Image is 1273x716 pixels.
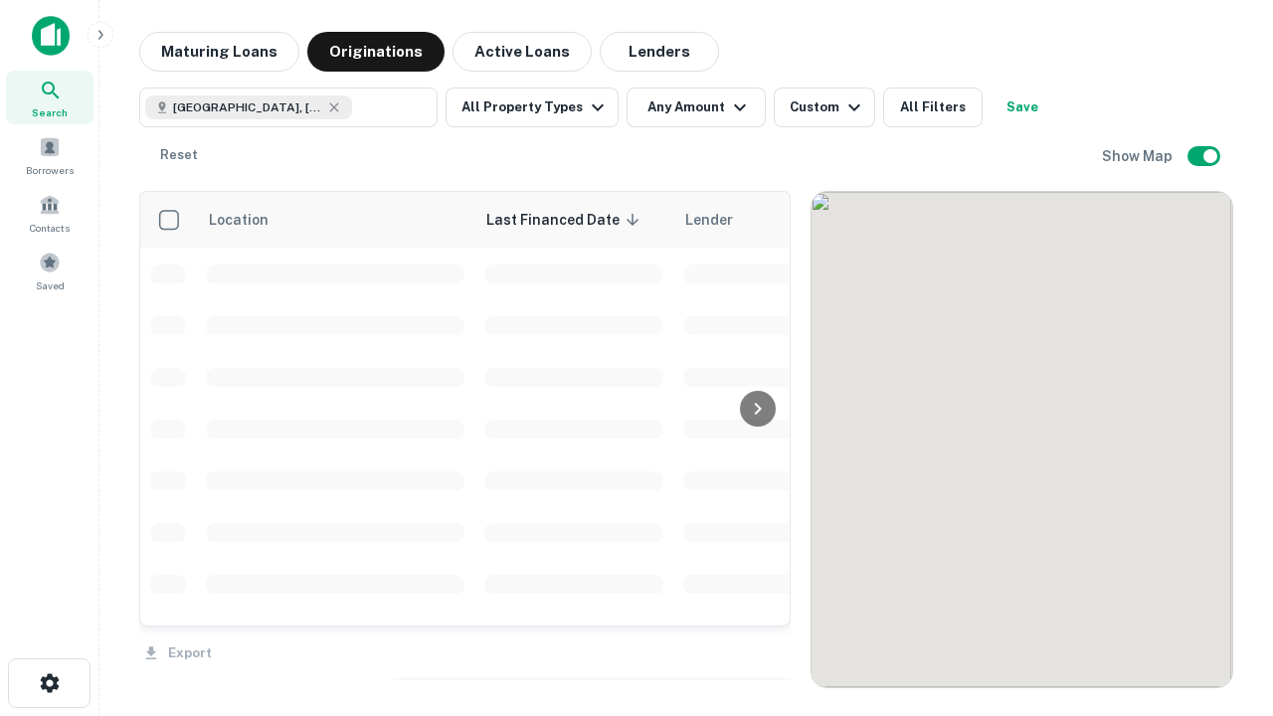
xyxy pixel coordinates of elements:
button: Originations [307,32,445,72]
a: Saved [6,244,93,297]
span: Borrowers [26,162,74,178]
a: Borrowers [6,128,93,182]
button: Active Loans [453,32,592,72]
h6: Show Map [1102,145,1176,167]
a: Search [6,71,93,124]
button: All Filters [883,88,983,127]
th: Last Financed Date [474,192,673,248]
img: capitalize-icon.png [32,16,70,56]
span: Saved [36,277,65,293]
span: Search [32,104,68,120]
div: 0 0 [812,192,1232,687]
a: Contacts [6,186,93,240]
button: Any Amount [627,88,766,127]
span: Contacts [30,220,70,236]
button: Maturing Loans [139,32,299,72]
button: All Property Types [446,88,619,127]
th: Lender [673,192,992,248]
th: Location [196,192,474,248]
div: Custom [790,95,866,119]
button: Reset [147,135,211,175]
button: Lenders [600,32,719,72]
span: Location [208,208,294,232]
button: Custom [774,88,875,127]
button: Save your search to get updates of matches that match your search criteria. [991,88,1054,127]
span: Lender [685,208,733,232]
span: [GEOGRAPHIC_DATA], [GEOGRAPHIC_DATA] [173,98,322,116]
span: Last Financed Date [486,208,645,232]
iframe: Chat Widget [1174,557,1273,652]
